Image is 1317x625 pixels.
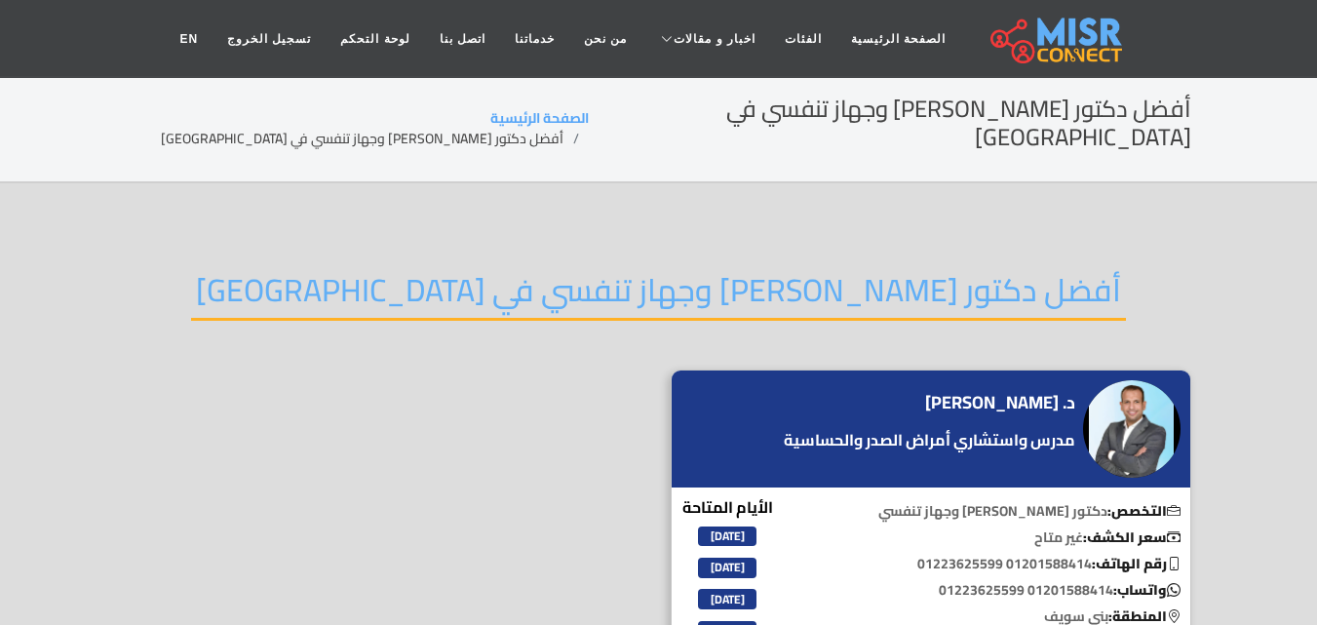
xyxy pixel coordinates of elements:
[1107,498,1181,524] b: التخصص:
[165,20,213,58] a: EN
[1092,551,1181,576] b: رقم الهاتف:
[807,580,1190,601] p: 01201588414 01223625599
[807,501,1190,522] p: دكتور [PERSON_NAME] وجهاز تنفسي
[990,15,1121,63] img: main.misr_connect
[807,554,1190,574] p: 01201588414 01223625599
[1083,525,1181,550] b: سعر الكشف:
[569,20,641,58] a: من نحن
[1083,380,1181,478] img: د. محمد حسين
[674,30,755,48] span: اخبار و مقالات
[698,558,756,577] span: [DATE]
[326,20,424,58] a: لوحة التحكم
[425,20,500,58] a: اتصل بنا
[213,20,326,58] a: تسجيل الخروج
[1113,577,1181,603] b: واتساب:
[589,96,1191,152] h2: أفضل دكتور [PERSON_NAME] وجهاز تنفسي في [GEOGRAPHIC_DATA]
[770,20,836,58] a: الفئات
[161,129,589,149] li: أفضل دكتور [PERSON_NAME] وجهاز تنفسي في [GEOGRAPHIC_DATA]
[698,589,756,608] span: [DATE]
[490,105,589,131] a: الصفحة الرئيسية
[925,392,1075,413] h4: د. [PERSON_NAME]
[500,20,569,58] a: خدماتنا
[191,271,1126,321] h2: أفضل دكتور [PERSON_NAME] وجهاز تنفسي في [GEOGRAPHIC_DATA]
[641,20,770,58] a: اخبار و مقالات
[925,388,1080,417] a: د. [PERSON_NAME]
[698,527,756,546] span: [DATE]
[779,428,1080,451] a: مدرس واستشاري أمراض الصدر والحساسية
[807,527,1190,548] p: غير متاح
[836,20,960,58] a: الصفحة الرئيسية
